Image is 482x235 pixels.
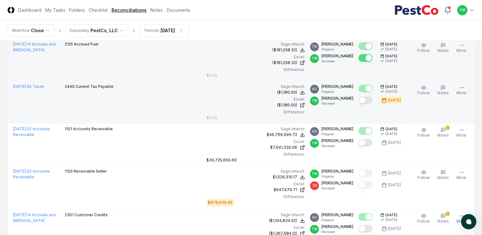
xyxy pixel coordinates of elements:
span: Accrued Fuel [74,42,98,46]
button: Mark complete [358,169,372,177]
button: TM [457,4,468,16]
div: [DATE] [388,226,401,231]
button: Follow [416,84,431,97]
div: $39,725,669.66 [206,157,237,163]
a: ($181,298.32) [206,60,305,66]
a: My Tasks [45,7,65,13]
span: TN [312,44,317,49]
div: ($1,194,834.92) [269,218,297,224]
button: Mark complete [358,85,372,92]
span: Follow [417,90,430,95]
p: Reviewer [321,230,353,234]
span: Follow [417,219,430,224]
button: Mark complete [358,127,372,135]
div: $647,670.71 [274,187,297,193]
div: Difference: [206,152,305,157]
p: Preparer [321,174,353,179]
span: AG [312,87,317,91]
span: VS [313,183,317,188]
nav: breadcrumb [8,24,189,37]
div: Workflow [12,28,30,33]
button: $1,526,310.17 [273,174,305,180]
div: [DATE] [388,140,401,146]
div: $46,766,999.72 [267,132,297,138]
p: [PERSON_NAME] [321,96,353,101]
p: [PERSON_NAME] [321,168,353,174]
a: [DATE]:02 Accounts Receivable [13,169,50,179]
button: 1Notes [436,126,450,139]
button: More [455,41,468,55]
a: $647,670.71 [206,187,305,193]
div: Difference: [206,109,305,115]
div: $0.00 [206,73,218,78]
span: [DATE] [385,213,397,217]
span: 2440 [65,84,75,89]
button: 1Notes [436,212,450,225]
a: [DATE]:20 Taxes [13,84,44,89]
div: 1 [446,125,450,130]
p: Reviewer [321,186,353,191]
p: [PERSON_NAME] [321,41,353,47]
p: Preparer [321,218,353,223]
span: Customer Credits [75,212,108,217]
button: Follow [416,212,431,225]
span: Follow [417,48,430,53]
button: Notes [436,84,450,97]
span: Notes [437,48,449,53]
span: [DATE] : [13,126,27,131]
div: [DATE] [385,47,397,52]
span: [DATE] : [13,42,27,46]
span: TM [312,56,317,61]
p: Preparer [321,132,353,137]
div: $1,526,310.17 [273,174,297,180]
a: [DATE]:14 Accruals and [MEDICAL_DATA] [13,212,56,223]
span: Notes [437,219,449,224]
span: Current Tax Payable [76,84,113,89]
span: [DATE] : [13,212,27,217]
span: AG [312,129,317,134]
span: TM [460,8,465,12]
div: [DATE] [385,132,397,136]
a: $7,041,330.06 [206,145,305,150]
span: Notes [437,133,449,138]
span: Follow [417,133,430,138]
button: Follow [416,41,431,55]
button: More [455,84,468,97]
p: Reviewer [321,144,353,148]
div: Difference: [206,67,305,73]
div: Sage Intacct : [206,126,305,132]
p: [PERSON_NAME] [321,138,353,144]
p: [PERSON_NAME] [321,224,353,230]
div: [DATE] [385,217,397,222]
a: [DATE]:14 Accruals and [MEDICAL_DATA] [13,42,56,52]
div: $878,639.46 [208,200,233,205]
span: [DATE] [385,84,397,89]
span: [DATE] [385,127,397,132]
button: Mark complete [358,139,372,146]
div: ($181,298.32) [272,60,297,66]
p: [PERSON_NAME] [321,53,353,59]
div: [DATE] [385,89,397,94]
button: More [455,212,468,225]
button: Periods[DATE] [139,24,189,37]
span: 1101 [65,126,72,131]
span: Follow [417,175,430,180]
span: [DATE] [385,42,397,47]
span: 1120 [65,169,73,174]
span: 2301 [65,212,74,217]
div: ($181,298.32) [272,47,297,53]
p: [PERSON_NAME] [321,180,353,186]
div: $7,041,330.06 [270,145,297,150]
button: More [455,126,468,139]
span: AG [312,215,317,220]
div: [DATE] [385,59,397,63]
a: ($1,180.00) [206,102,305,108]
span: TM [312,141,317,146]
div: ($1,180.00) [277,102,297,108]
div: Sage Intacct : [206,41,305,47]
button: Mark complete [358,181,372,189]
a: Dashboard [18,7,41,13]
img: Logo [8,7,14,13]
div: 1 [446,211,450,216]
span: Notes [437,175,449,180]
